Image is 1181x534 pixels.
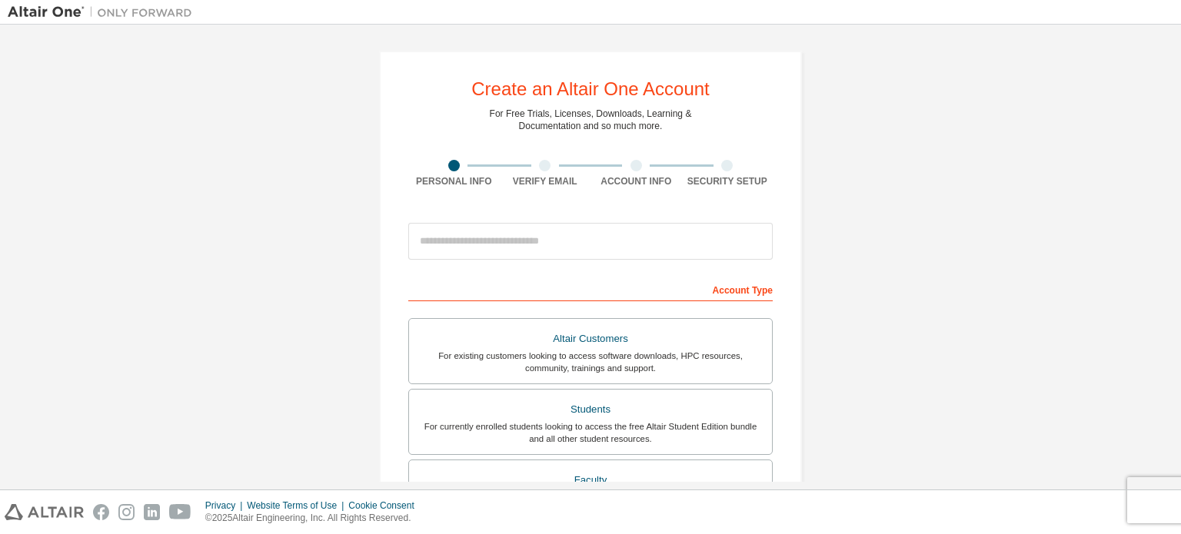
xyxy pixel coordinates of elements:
div: Account Type [408,277,773,301]
div: Account Info [590,175,682,187]
div: For currently enrolled students looking to access the free Altair Student Edition bundle and all ... [418,420,763,445]
div: Create an Altair One Account [471,80,710,98]
p: © 2025 Altair Engineering, Inc. All Rights Reserved. [205,512,424,525]
div: Altair Customers [418,328,763,350]
div: Security Setup [682,175,773,187]
div: For Free Trials, Licenses, Downloads, Learning & Documentation and so much more. [490,108,692,132]
img: youtube.svg [169,504,191,520]
div: Faculty [418,469,763,491]
div: Website Terms of Use [247,499,348,512]
div: Verify Email [500,175,591,187]
img: altair_logo.svg [5,504,84,520]
img: instagram.svg [118,504,135,520]
div: Privacy [205,499,247,512]
div: Students [418,399,763,420]
img: Altair One [8,5,200,20]
div: For existing customers looking to access software downloads, HPC resources, community, trainings ... [418,350,763,374]
img: linkedin.svg [144,504,160,520]
div: Personal Info [408,175,500,187]
div: Cookie Consent [348,499,423,512]
img: facebook.svg [93,504,109,520]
